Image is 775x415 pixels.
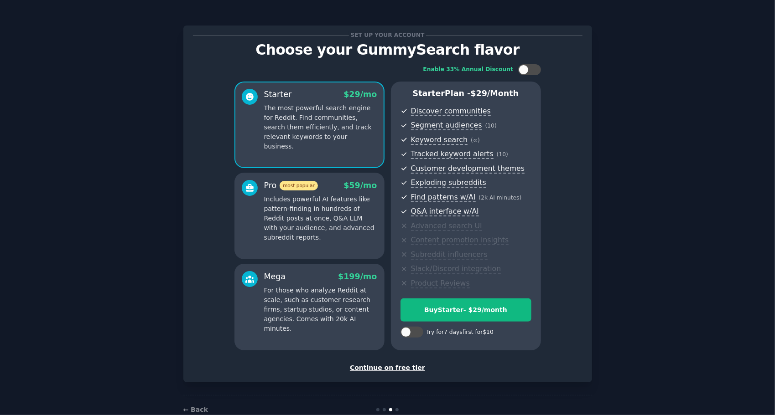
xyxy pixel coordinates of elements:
[401,298,531,322] button: BuyStarter- $29/month
[479,195,522,201] span: ( 2k AI minutes )
[264,89,292,100] div: Starter
[411,207,479,216] span: Q&A interface w/AI
[401,305,531,315] div: Buy Starter - $ 29 /month
[471,89,519,98] span: $ 29 /month
[338,272,377,281] span: $ 199 /mo
[411,264,501,274] span: Slack/Discord integration
[411,121,482,130] span: Segment audiences
[411,279,470,288] span: Product Reviews
[411,107,491,116] span: Discover communities
[343,181,377,190] span: $ 59 /mo
[471,137,480,143] span: ( ∞ )
[411,164,525,174] span: Customer development themes
[264,180,318,191] div: Pro
[411,193,476,202] span: Find patterns w/AI
[193,363,583,373] div: Continue on free tier
[264,271,286,282] div: Mega
[423,66,514,74] div: Enable 33% Annual Discount
[411,250,488,260] span: Subreddit influencers
[427,328,494,337] div: Try for 7 days first for $10
[280,181,318,190] span: most popular
[343,90,377,99] span: $ 29 /mo
[411,221,482,231] span: Advanced search UI
[411,178,486,188] span: Exploding subreddits
[183,406,208,413] a: ← Back
[193,42,583,58] p: Choose your GummySearch flavor
[411,236,509,245] span: Content promotion insights
[264,286,377,333] p: For those who analyze Reddit at scale, such as customer research firms, startup studios, or conte...
[264,195,377,242] p: Includes powerful AI features like pattern-finding in hundreds of Reddit posts at once, Q&A LLM w...
[411,135,468,145] span: Keyword search
[485,123,497,129] span: ( 10 )
[497,151,508,158] span: ( 10 )
[349,31,426,40] span: Set up your account
[401,88,531,99] p: Starter Plan -
[411,149,494,159] span: Tracked keyword alerts
[264,103,377,151] p: The most powerful search engine for Reddit. Find communities, search them efficiently, and track ...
